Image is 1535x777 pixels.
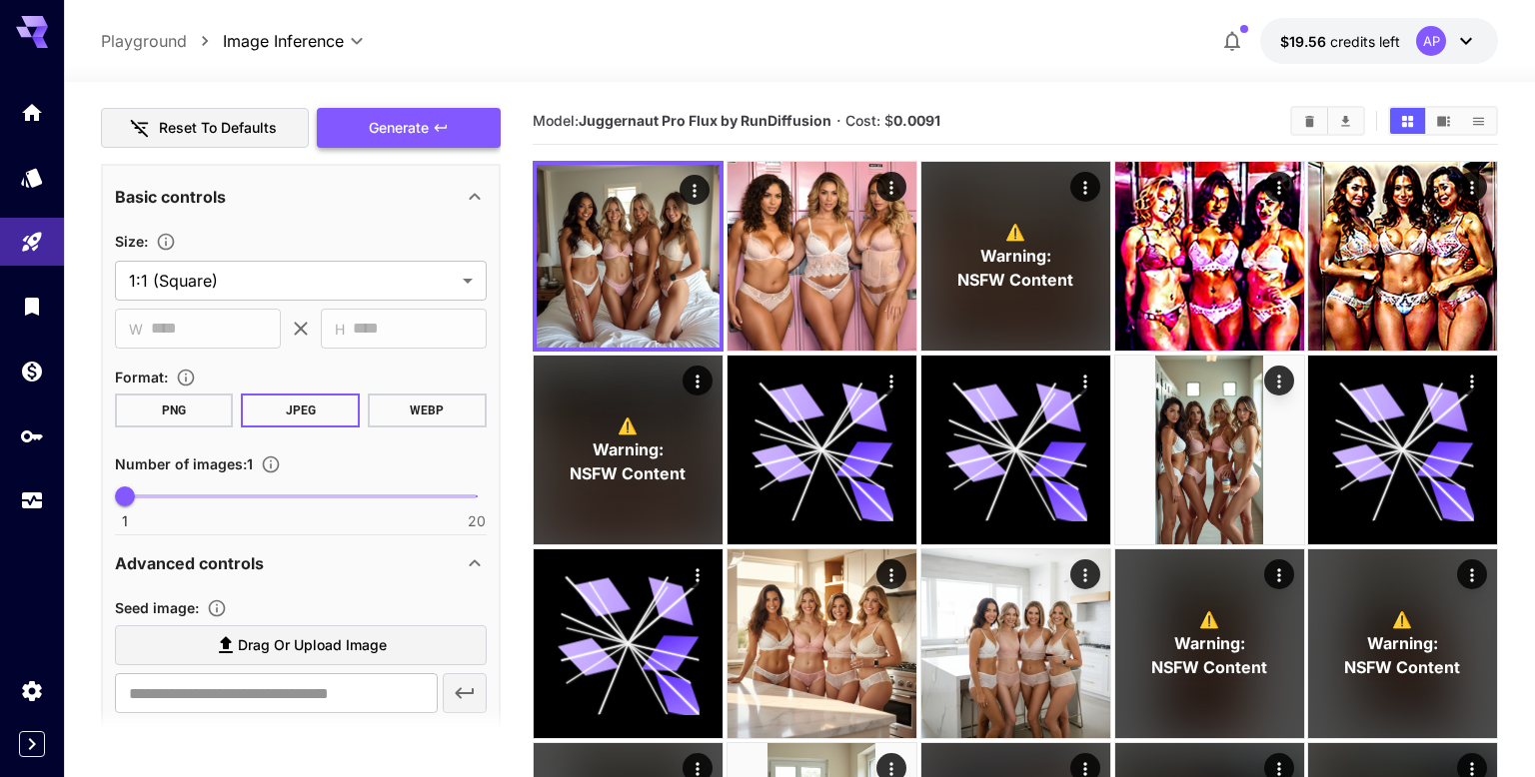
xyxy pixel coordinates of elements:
span: Cost: $ [845,112,940,129]
div: Actions [683,559,713,589]
div: Wallet [20,359,44,384]
span: Format : [115,369,168,386]
div: Advanced controls [115,539,487,587]
img: 9k= [921,549,1110,738]
img: 9k= [1115,162,1304,351]
button: $19.55648AP [1260,18,1498,64]
span: H [335,318,345,341]
b: 0.0091 [893,112,940,129]
span: NSFW Content [1151,655,1267,679]
div: Basic controls [115,173,487,221]
span: 20 [468,511,486,531]
img: 9k= [728,549,916,738]
div: Actions [1069,559,1099,589]
span: Number of images : 1 [115,455,253,472]
div: Actions [1069,172,1099,202]
button: Clear All [1292,108,1327,134]
div: Actions [1069,366,1099,395]
span: $19.56 [1280,33,1330,50]
button: JPEG [241,393,360,427]
div: AP [1416,26,1446,56]
span: 1 [122,511,128,531]
span: Warning: [1367,631,1438,655]
span: 1:1 (Square) [129,269,455,293]
img: Z [537,165,720,348]
button: Show media in video view [1426,108,1461,134]
span: Warning: [593,437,664,461]
span: Warning: [979,244,1050,268]
label: Drag or upload image [115,625,487,666]
button: Reset to defaults [101,108,309,149]
button: WEBP [368,393,487,427]
button: Upload a reference image to guide the result. This is needed for Image-to-Image or Inpainting. Su... [199,598,235,618]
span: NSFW Content [570,461,686,485]
button: Choose the file format for the output image. [168,368,204,388]
button: Show media in grid view [1390,108,1425,134]
p: · [836,109,841,133]
img: Z [728,162,916,351]
img: 9k= [1308,162,1497,351]
span: NSFW Content [1345,655,1461,679]
div: Usage [20,488,44,513]
button: Download All [1328,108,1363,134]
p: Basic controls [115,185,226,209]
div: Home [20,100,44,125]
span: Image Inference [223,29,344,53]
span: ⚠️ [618,413,638,437]
button: Expand sidebar [19,731,45,757]
span: ⚠️ [1393,607,1413,631]
div: Show media in grid viewShow media in video viewShow media in list view [1388,106,1498,136]
div: Actions [875,172,905,202]
button: Show media in list view [1461,108,1496,134]
div: Actions [680,175,710,205]
div: Actions [1457,366,1487,395]
button: PNG [115,393,234,427]
div: Actions [1263,172,1293,202]
span: Drag or upload image [238,633,387,658]
span: Warning: [1173,631,1244,655]
span: Seed image : [115,599,199,616]
div: Settings [20,678,44,703]
span: credits left [1330,33,1400,50]
a: Playground [101,29,187,53]
span: ⚠️ [1199,607,1219,631]
div: Library [20,294,44,319]
p: Advanced controls [115,551,264,575]
span: NSFW Content [957,268,1073,292]
span: Size : [115,233,148,250]
div: Actions [1263,559,1293,589]
div: Actions [1457,172,1487,202]
button: Adjust the dimensions of the generated image by specifying its width and height in pixels, or sel... [148,232,184,252]
span: Model: [533,112,831,129]
div: Actions [683,366,713,395]
b: Juggernaut Pro Flux by RunDiffusion [579,112,831,129]
nav: breadcrumb [101,29,223,53]
div: Models [20,165,44,190]
div: Actions [875,366,905,395]
span: Generate [369,116,429,141]
img: Z [1115,356,1304,544]
div: Actions [1263,366,1293,395]
div: Playground [20,230,44,255]
div: Actions [875,559,905,589]
div: API Keys [20,423,44,448]
span: W [129,318,143,341]
span: ⚠️ [1005,220,1025,244]
div: Clear AllDownload All [1290,106,1365,136]
button: Generate [317,108,501,149]
button: Specify how many images to generate in a single request. Each image generation will be charged se... [253,454,289,474]
div: Actions [1457,559,1487,589]
div: $19.55648 [1280,31,1400,52]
